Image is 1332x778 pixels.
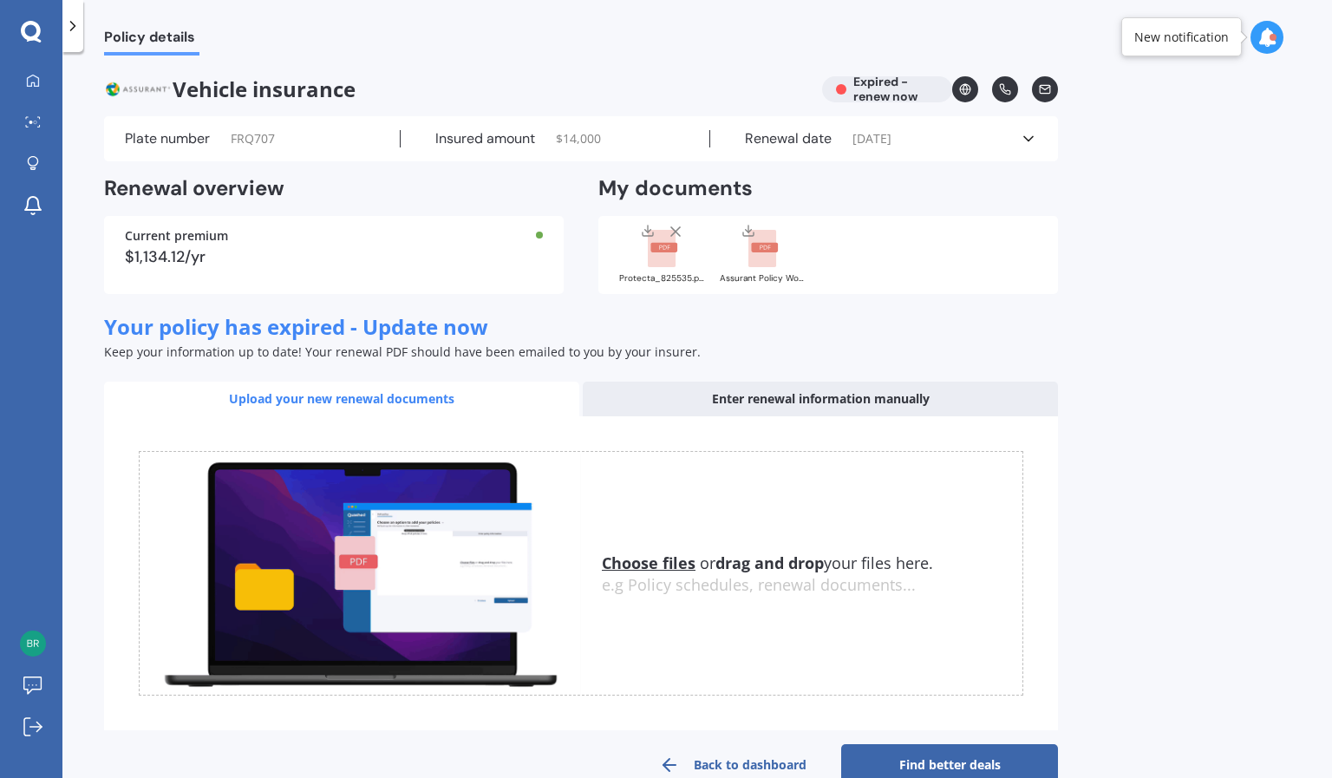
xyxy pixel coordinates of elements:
label: Renewal date [745,130,832,147]
span: Your policy has expired - Update now [104,312,488,341]
div: $1,134.12/yr [125,249,543,265]
img: Assurant.png [104,76,173,102]
h2: My documents [598,175,753,202]
u: Choose files [602,552,695,573]
div: Assurant Policy Wording.pdf [720,274,806,283]
b: drag and drop [715,552,824,573]
span: Keep your information up to date! Your renewal PDF should have been emailed to you by your insurer. [104,343,701,360]
span: $ 14,000 [556,130,601,147]
span: or your files here. [602,552,933,573]
img: 4dce37965db1143905c933e5f42646e4 [20,631,46,657]
div: Enter renewal information manually [583,382,1058,416]
h2: Renewal overview [104,175,564,202]
label: Plate number [125,130,210,147]
span: [DATE] [852,130,891,147]
div: e.g Policy schedules, renewal documents... [602,576,1022,595]
span: FRQ707 [231,130,275,147]
span: Policy details [104,29,199,52]
img: upload.de96410c8ce839c3fdd5.gif [140,452,581,696]
div: Protecta_825535.pdf [619,274,706,283]
div: Current premium [125,230,543,242]
div: New notification [1134,29,1229,46]
div: Upload your new renewal documents [104,382,579,416]
span: Vehicle insurance [104,76,808,102]
label: Insured amount [435,130,535,147]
